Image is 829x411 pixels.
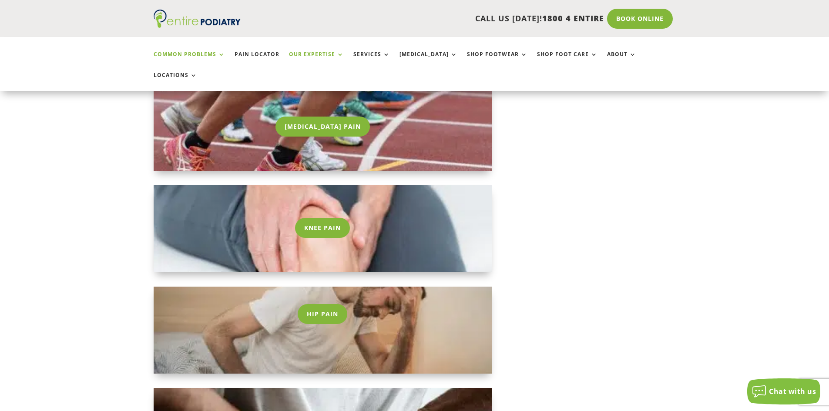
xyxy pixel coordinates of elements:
img: logo (1) [154,10,241,28]
a: Book Online [607,9,673,29]
a: Knee Pain [295,218,350,238]
a: Shop Footwear [467,51,527,70]
p: CALL US [DATE]! [274,13,604,24]
a: Common Problems [154,51,225,70]
button: Chat with us [747,378,820,404]
a: Locations [154,72,197,91]
a: Entire Podiatry [154,21,241,30]
a: [MEDICAL_DATA] [399,51,457,70]
a: About [607,51,636,70]
a: Hip Pain [298,304,347,324]
a: [MEDICAL_DATA] Pain [275,117,370,137]
a: Services [353,51,390,70]
a: Pain Locator [235,51,279,70]
span: Chat with us [769,387,816,396]
a: Our Expertise [289,51,344,70]
a: Shop Foot Care [537,51,597,70]
span: 1800 4 ENTIRE [542,13,604,23]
